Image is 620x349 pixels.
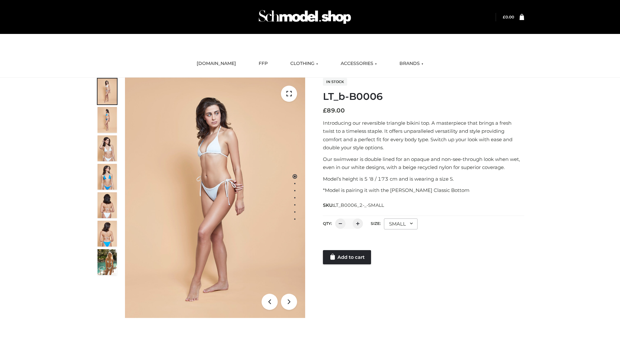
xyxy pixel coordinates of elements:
[503,15,514,19] a: £0.00
[285,57,323,71] a: CLOTHING
[125,78,305,318] img: ArielClassicBikiniTop_CloudNine_AzureSky_OW114ECO_1
[98,249,117,275] img: Arieltop_CloudNine_AzureSky2.jpg
[336,57,382,71] a: ACCESSORIES
[98,164,117,190] img: ArielClassicBikiniTop_CloudNine_AzureSky_OW114ECO_4-scaled.jpg
[98,79,117,104] img: ArielClassicBikiniTop_CloudNine_AzureSky_OW114ECO_1-scaled.jpg
[98,135,117,161] img: ArielClassicBikiniTop_CloudNine_AzureSky_OW114ECO_3-scaled.jpg
[323,221,332,226] label: QTY:
[503,15,514,19] bdi: 0.00
[323,78,347,86] span: In stock
[371,221,381,226] label: Size:
[323,107,345,114] bdi: 89.00
[323,119,524,152] p: Introducing our reversible triangle bikini top. A masterpiece that brings a fresh twist to a time...
[323,107,327,114] span: £
[323,186,524,195] p: *Model is pairing it with the [PERSON_NAME] Classic Bottom
[323,250,371,264] a: Add to cart
[323,201,385,209] span: SKU:
[98,107,117,133] img: ArielClassicBikiniTop_CloudNine_AzureSky_OW114ECO_2-scaled.jpg
[334,202,384,208] span: LT_B0006_2-_-SMALL
[256,4,353,30] img: Schmodel Admin 964
[192,57,241,71] a: [DOMAIN_NAME]
[98,192,117,218] img: ArielClassicBikiniTop_CloudNine_AzureSky_OW114ECO_7-scaled.jpg
[503,15,505,19] span: £
[395,57,428,71] a: BRANDS
[323,91,524,102] h1: LT_b-B0006
[98,221,117,247] img: ArielClassicBikiniTop_CloudNine_AzureSky_OW114ECO_8-scaled.jpg
[323,155,524,172] p: Our swimwear is double lined for an opaque and non-see-through look when wet, even in our white d...
[323,175,524,183] p: Model’s height is 5 ‘8 / 173 cm and is wearing a size S.
[254,57,273,71] a: FFP
[384,218,418,229] div: SMALL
